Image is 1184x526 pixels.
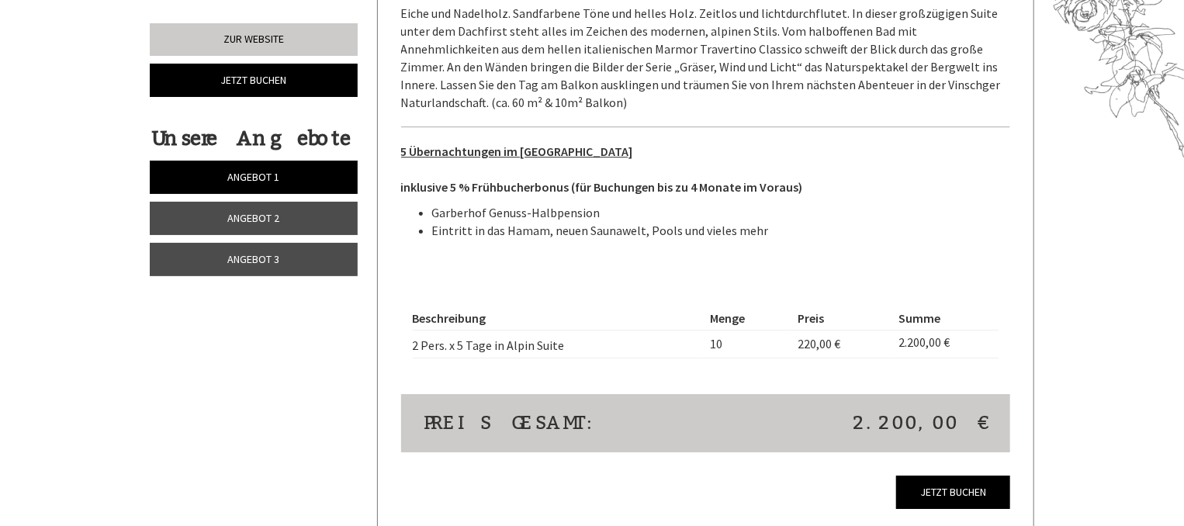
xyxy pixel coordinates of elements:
[228,252,280,266] span: Angebot 3
[413,306,705,330] th: Beschreibung
[432,222,1011,240] li: Eintritt in das Hamam, neuen Saunawelt, Pools und vieles mehr
[798,336,840,351] span: 220,00 €
[413,410,706,436] div: Preis gesamt:
[401,179,803,195] strong: inklusive 5 % Frühbucherbonus (für Buchungen bis zu 4 Monate im Voraus)
[432,204,1011,222] li: Garberhof Genuss-Halbpension
[853,410,987,436] span: 2.200,00 €
[150,124,353,153] div: Unsere Angebote
[150,64,358,97] a: Jetzt buchen
[228,211,280,225] span: Angebot 2
[228,170,280,184] span: Angebot 1
[150,23,358,56] a: Zur Website
[896,476,1010,509] a: Jetzt buchen
[791,306,893,330] th: Preis
[704,330,791,358] td: 10
[704,306,791,330] th: Menge
[893,306,999,330] th: Summe
[893,330,999,358] td: 2.200,00 €
[401,144,633,159] u: 5 Übernachtungen im [GEOGRAPHIC_DATA]
[413,330,705,358] td: 2 Pers. x 5 Tage in Alpin Suite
